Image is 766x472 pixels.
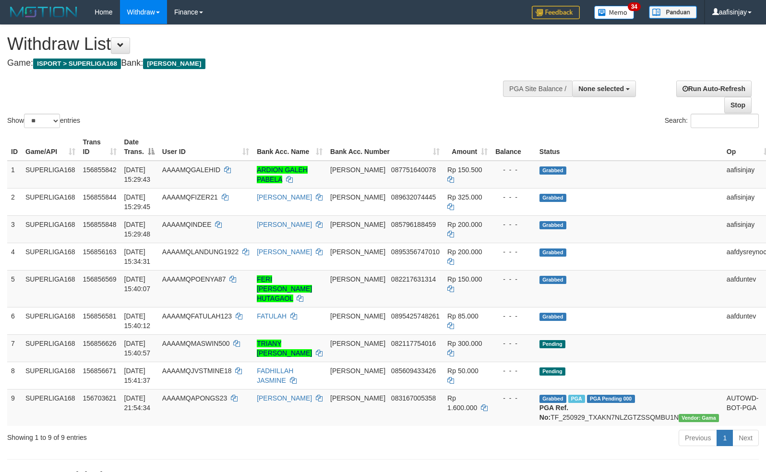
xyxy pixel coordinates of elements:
td: 5 [7,270,22,307]
td: TF_250929_TXAKN7NLZGTZSSQMBU1N [536,389,723,426]
span: PGA Pending [587,395,635,403]
span: 156856626 [83,340,117,347]
span: [DATE] 21:54:34 [124,394,151,412]
div: - - - [495,165,532,175]
th: Trans ID: activate to sort column ascending [79,133,120,161]
span: Rp 85.000 [447,312,479,320]
select: Showentries [24,114,60,128]
span: [DATE] 15:41:37 [124,367,151,384]
th: Status [536,133,723,161]
span: [DATE] 15:34:31 [124,248,151,265]
div: - - - [495,393,532,403]
span: ISPORT > SUPERLIGA168 [33,59,121,69]
span: 34 [628,2,641,11]
span: Copy 0895356747010 to clipboard [391,248,440,256]
span: Grabbed [539,248,566,257]
div: - - - [495,339,532,348]
span: [PERSON_NAME] [330,221,385,228]
span: 156855842 [83,166,117,174]
td: SUPERLIGA168 [22,188,79,215]
a: [PERSON_NAME] [257,248,312,256]
span: AAAAMQFATULAH123 [162,312,232,320]
td: 1 [7,161,22,189]
img: Feedback.jpg [532,6,580,19]
th: User ID: activate to sort column ascending [158,133,253,161]
div: - - - [495,192,532,202]
span: AAAAMQJVSTMINE18 [162,367,232,375]
span: Pending [539,340,565,348]
span: None selected [578,85,624,93]
span: [PERSON_NAME] [330,394,385,402]
span: AAAAMQMASWIN500 [162,340,230,347]
td: 7 [7,334,22,362]
td: 3 [7,215,22,243]
h4: Game: Bank: [7,59,501,68]
span: Copy 083167005358 to clipboard [391,394,436,402]
span: Copy 082217631314 to clipboard [391,275,436,283]
a: FATULAH [257,312,287,320]
a: ARDION GALEH PABELA [257,166,308,183]
td: SUPERLIGA168 [22,334,79,362]
span: Rp 325.000 [447,193,482,201]
span: 156856163 [83,248,117,256]
div: - - - [495,247,532,257]
span: AAAAMQFIZER21 [162,193,218,201]
td: SUPERLIGA168 [22,243,79,270]
span: [DATE] 15:29:45 [124,193,151,211]
a: 1 [717,430,733,446]
td: 6 [7,307,22,334]
span: Rp 1.600.000 [447,394,477,412]
a: Stop [724,97,752,113]
span: 156855844 [83,193,117,201]
th: Amount: activate to sort column ascending [443,133,491,161]
img: panduan.png [649,6,697,19]
span: AAAAMQPOENYA87 [162,275,226,283]
span: 156856581 [83,312,117,320]
span: [PERSON_NAME] [330,275,385,283]
span: 156856671 [83,367,117,375]
a: [PERSON_NAME] [257,221,312,228]
span: Grabbed [539,276,566,284]
span: Copy 085796188459 to clipboard [391,221,436,228]
img: Button%20Memo.svg [594,6,634,19]
td: SUPERLIGA168 [22,270,79,307]
td: 4 [7,243,22,270]
td: 9 [7,389,22,426]
td: 8 [7,362,22,389]
img: MOTION_logo.png [7,5,80,19]
a: Previous [679,430,717,446]
span: Pending [539,367,565,376]
span: AAAAMQGALEHID [162,166,220,174]
label: Search: [665,114,759,128]
span: Rp 300.000 [447,340,482,347]
div: - - - [495,311,532,321]
td: SUPERLIGA168 [22,307,79,334]
span: Grabbed [539,313,566,321]
span: [DATE] 15:29:48 [124,221,151,238]
span: Rp 150.000 [447,275,482,283]
a: TRIANY [PERSON_NAME] [257,340,312,357]
td: SUPERLIGA168 [22,161,79,189]
div: - - - [495,220,532,229]
span: AAAAMQLANDUNG1922 [162,248,239,256]
th: Date Trans.: activate to sort column descending [120,133,158,161]
span: 156855848 [83,221,117,228]
th: Game/API: activate to sort column ascending [22,133,79,161]
span: [PERSON_NAME] [330,367,385,375]
span: 156856569 [83,275,117,283]
a: FADHILLAH JASMINE [257,367,293,384]
span: Copy 089632074445 to clipboard [391,193,436,201]
span: [PERSON_NAME] [330,166,385,174]
span: Copy 082117754016 to clipboard [391,340,436,347]
span: Grabbed [539,166,566,175]
div: PGA Site Balance / [503,81,572,97]
td: SUPERLIGA168 [22,389,79,426]
div: - - - [495,366,532,376]
span: [PERSON_NAME] [330,312,385,320]
th: Balance [491,133,536,161]
span: [DATE] 15:40:12 [124,312,151,330]
span: Grabbed [539,395,566,403]
span: [DATE] 15:40:07 [124,275,151,293]
a: [PERSON_NAME] [257,394,312,402]
span: Grabbed [539,194,566,202]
